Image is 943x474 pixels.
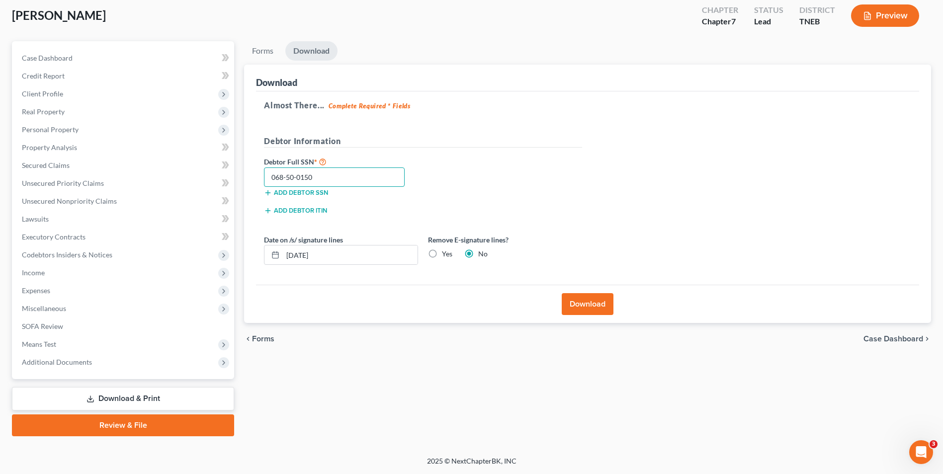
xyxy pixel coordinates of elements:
[22,54,73,62] span: Case Dashboard
[283,245,418,264] input: MM/DD/YYYY
[14,228,234,246] a: Executory Contracts
[863,335,931,343] a: Case Dashboard chevron_right
[442,249,452,259] label: Yes
[264,207,327,215] button: Add debtor ITIN
[754,16,783,27] div: Lead
[14,174,234,192] a: Unsecured Priority Claims
[285,41,338,61] a: Download
[22,233,86,241] span: Executory Contracts
[22,250,112,259] span: Codebtors Insiders & Notices
[264,189,328,197] button: Add debtor SSN
[22,161,70,169] span: Secured Claims
[923,335,931,343] i: chevron_right
[12,414,234,436] a: Review & File
[22,179,104,187] span: Unsecured Priority Claims
[259,156,423,167] label: Debtor Full SSN
[754,4,783,16] div: Status
[22,358,92,366] span: Additional Documents
[22,215,49,223] span: Lawsuits
[909,440,933,464] iframe: Intercom live chat
[22,125,79,134] span: Personal Property
[799,4,835,16] div: District
[22,322,63,330] span: SOFA Review
[562,293,613,315] button: Download
[863,335,923,343] span: Case Dashboard
[22,286,50,295] span: Expenses
[22,89,63,98] span: Client Profile
[264,99,911,111] h5: Almost There...
[478,249,488,259] label: No
[22,268,45,277] span: Income
[14,67,234,85] a: Credit Report
[22,107,65,116] span: Real Property
[14,139,234,157] a: Property Analysis
[252,335,274,343] span: Forms
[14,317,234,335] a: SOFA Review
[244,335,252,343] i: chevron_left
[22,72,65,80] span: Credit Report
[14,210,234,228] a: Lawsuits
[22,304,66,313] span: Miscellaneous
[702,4,738,16] div: Chapter
[22,197,117,205] span: Unsecured Nonpriority Claims
[244,335,288,343] button: chevron_left Forms
[256,77,297,88] div: Download
[22,143,77,152] span: Property Analysis
[12,8,106,22] span: [PERSON_NAME]
[264,135,582,148] h5: Debtor Information
[731,16,736,26] span: 7
[244,41,281,61] a: Forms
[799,16,835,27] div: TNEB
[930,440,938,448] span: 3
[14,157,234,174] a: Secured Claims
[428,235,582,245] label: Remove E-signature lines?
[12,387,234,410] a: Download & Print
[22,340,56,348] span: Means Test
[851,4,919,27] button: Preview
[702,16,738,27] div: Chapter
[14,49,234,67] a: Case Dashboard
[329,102,411,110] strong: Complete Required * Fields
[264,167,405,187] input: XXX-XX-XXXX
[188,456,755,474] div: 2025 © NextChapterBK, INC
[264,235,343,245] label: Date on /s/ signature lines
[14,192,234,210] a: Unsecured Nonpriority Claims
